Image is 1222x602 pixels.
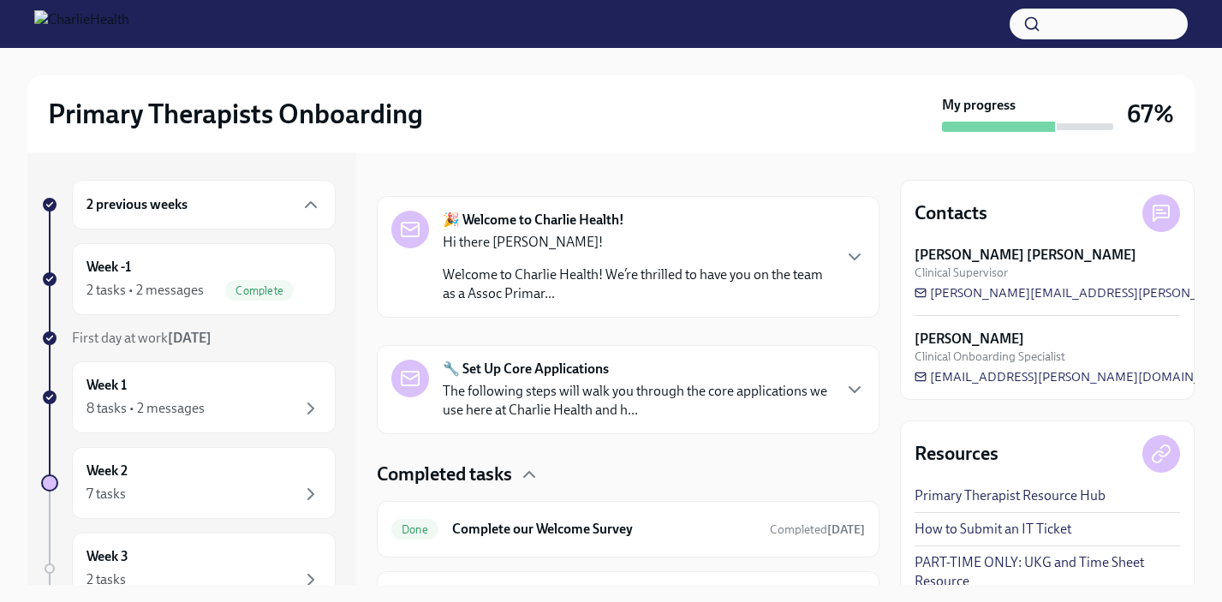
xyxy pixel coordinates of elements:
div: 8 tasks • 2 messages [86,399,205,418]
span: Clinical Onboarding Specialist [915,349,1065,365]
img: CharlieHealth [34,10,129,38]
a: How to Submit an IT Ticket [915,520,1071,539]
span: Clinical Supervisor [915,265,1008,281]
a: Week -12 tasks • 2 messagesComplete [41,243,336,315]
h6: Week -1 [86,258,131,277]
span: Complete [225,284,294,297]
a: Week 27 tasks [41,447,336,519]
div: Completed tasks [377,462,879,487]
strong: [PERSON_NAME] [PERSON_NAME] [915,246,1136,265]
p: Welcome to Charlie Health! We’re thrilled to have you on the team as a Assoc Primar... [443,265,831,303]
h4: Resources [915,441,998,467]
h3: 67% [1127,98,1174,129]
strong: [DATE] [827,522,865,537]
a: Primary Therapist Resource Hub [915,486,1106,505]
span: Done [391,523,438,536]
span: First day at work [72,330,212,346]
h6: Week 3 [86,547,128,566]
a: DoneComplete our Welcome SurveyCompleted[DATE] [391,516,865,543]
p: The following steps will walk you through the core applications we use here at Charlie Health and... [443,382,831,420]
strong: My progress [942,96,1016,115]
a: Week 18 tasks • 2 messages [41,361,336,433]
strong: [DATE] [168,330,212,346]
h2: Primary Therapists Onboarding [48,97,423,131]
h6: 2 previous weeks [86,195,188,214]
strong: 🔧 Set Up Core Applications [443,360,609,378]
strong: 🎉 Welcome to Charlie Health! [443,211,624,229]
div: 2 tasks [86,570,126,589]
h6: Week 1 [86,376,127,395]
strong: [PERSON_NAME] [915,330,1024,349]
span: Completed [770,522,865,537]
p: Hi there [PERSON_NAME]! [443,233,831,252]
h6: Complete our Welcome Survey [452,520,756,539]
a: PART-TIME ONLY: UKG and Time Sheet Resource [915,553,1180,591]
div: 7 tasks [86,485,126,504]
a: First day at work[DATE] [41,329,336,348]
h4: Completed tasks [377,462,512,487]
h6: Week 2 [86,462,128,480]
div: 2 tasks • 2 messages [86,281,204,300]
span: August 12th, 2025 15:57 [770,522,865,538]
div: 2 previous weeks [72,180,336,229]
h4: Contacts [915,200,987,226]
